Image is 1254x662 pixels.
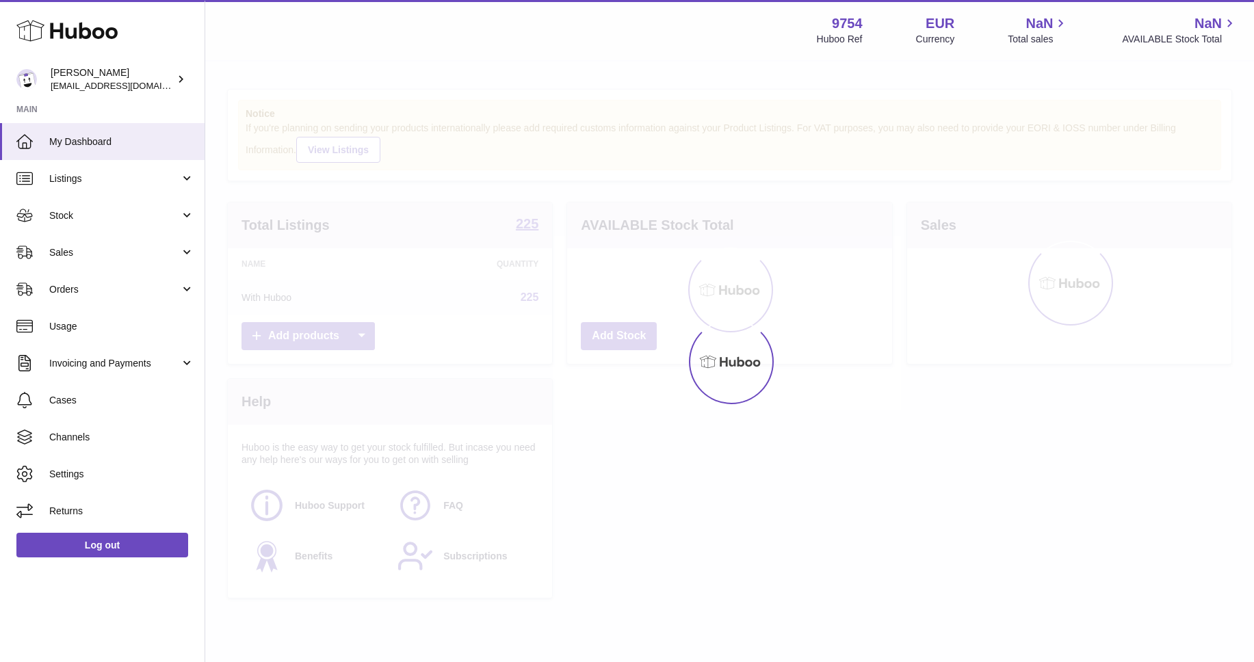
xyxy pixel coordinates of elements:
[1194,14,1222,33] span: NaN
[49,357,180,370] span: Invoicing and Payments
[49,394,194,407] span: Cases
[817,33,863,46] div: Huboo Ref
[49,505,194,518] span: Returns
[49,431,194,444] span: Channels
[926,14,954,33] strong: EUR
[49,246,180,259] span: Sales
[1122,14,1238,46] a: NaN AVAILABLE Stock Total
[1008,33,1069,46] span: Total sales
[916,33,955,46] div: Currency
[832,14,863,33] strong: 9754
[49,468,194,481] span: Settings
[1026,14,1053,33] span: NaN
[49,135,194,148] span: My Dashboard
[16,533,188,557] a: Log out
[1008,14,1069,46] a: NaN Total sales
[1122,33,1238,46] span: AVAILABLE Stock Total
[49,320,194,333] span: Usage
[51,66,174,92] div: [PERSON_NAME]
[16,69,37,90] img: info@fieldsluxury.london
[49,172,180,185] span: Listings
[49,209,180,222] span: Stock
[49,283,180,296] span: Orders
[51,80,201,91] span: [EMAIL_ADDRESS][DOMAIN_NAME]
